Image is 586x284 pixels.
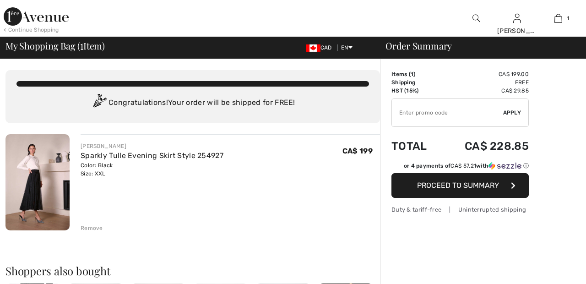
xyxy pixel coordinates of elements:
[90,94,109,112] img: Congratulation2.svg
[4,7,69,26] img: 1ère Avenue
[488,162,521,170] img: Sezzle
[341,44,353,51] span: EN
[4,26,59,34] div: < Continue Shopping
[391,87,440,95] td: HST (15%)
[567,14,569,22] span: 1
[440,78,529,87] td: Free
[472,13,480,24] img: search the website
[80,39,83,51] span: 1
[5,134,70,230] img: Sparkly Tulle Evening Skirt Style 254927
[391,173,529,198] button: Proceed to Summary
[16,94,369,112] div: Congratulations! Your order will be shipped for FREE!
[306,44,320,52] img: Canadian Dollar
[411,71,413,77] span: 1
[391,131,440,162] td: Total
[392,99,503,126] input: Promo code
[404,162,529,170] div: or 4 payments of with
[81,224,103,232] div: Remove
[391,70,440,78] td: Items ( )
[538,13,578,24] a: 1
[5,265,380,276] h2: Shoppers also bought
[440,131,529,162] td: CA$ 228.85
[450,163,476,169] span: CA$ 57.21
[81,161,223,178] div: Color: Black Size: XXL
[81,142,223,150] div: [PERSON_NAME]
[342,147,373,155] span: CA$ 199
[513,13,521,24] img: My Info
[417,181,499,190] span: Proceed to Summary
[374,41,581,50] div: Order Summary
[497,26,537,36] div: [PERSON_NAME]
[81,151,223,160] a: Sparkly Tulle Evening Skirt Style 254927
[391,78,440,87] td: Shipping
[440,87,529,95] td: CA$ 29.85
[5,41,105,50] span: My Shopping Bag ( Item)
[513,14,521,22] a: Sign In
[440,70,529,78] td: CA$ 199.00
[503,109,521,117] span: Apply
[391,205,529,214] div: Duty & tariff-free | Uninterrupted shipping
[554,13,562,24] img: My Bag
[391,162,529,173] div: or 4 payments ofCA$ 57.21withSezzle Click to learn more about Sezzle
[306,44,336,51] span: CAD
